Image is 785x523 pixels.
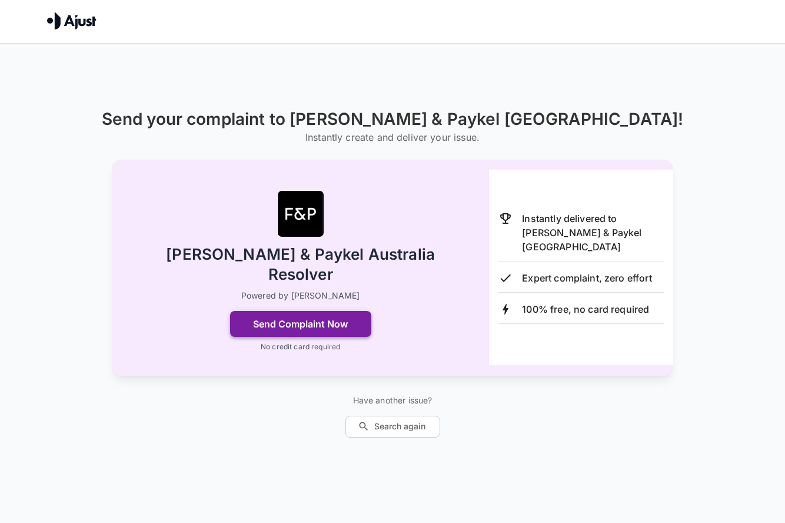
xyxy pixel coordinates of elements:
[135,244,465,285] h2: [PERSON_NAME] & Paykel Australia Resolver
[522,302,649,316] p: 100% free, no card required
[345,416,440,438] button: Search again
[277,190,324,237] img: Fisher & Paykel Australia
[102,110,684,129] h1: Send your complaint to [PERSON_NAME] & Paykel [GEOGRAPHIC_DATA]!
[345,395,440,406] p: Have another issue?
[522,271,651,285] p: Expert complaint, zero effort
[241,290,360,302] p: Powered by [PERSON_NAME]
[47,12,97,29] img: Ajust
[522,211,664,254] p: Instantly delivered to [PERSON_NAME] & Paykel [GEOGRAPHIC_DATA]
[261,342,340,352] p: No credit card required
[230,311,371,337] button: Send Complaint Now
[102,129,684,145] h6: Instantly create and deliver your issue.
